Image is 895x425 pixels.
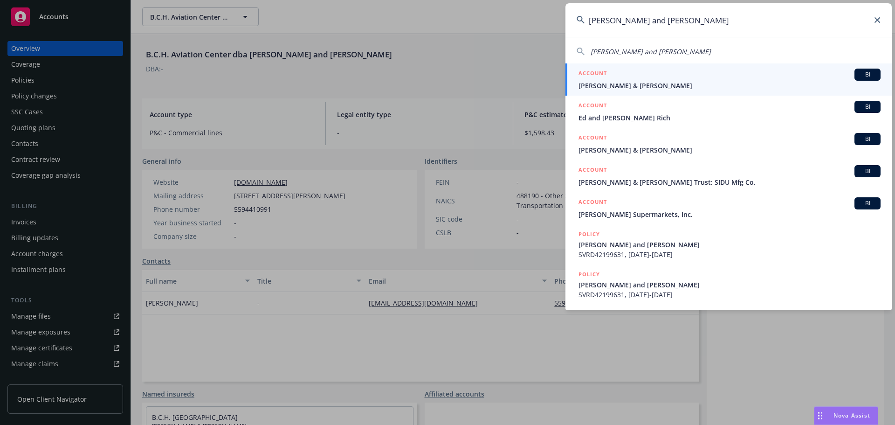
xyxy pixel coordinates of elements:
h5: POLICY [578,230,600,239]
span: Nova Assist [833,411,870,419]
a: ACCOUNTBIEd and [PERSON_NAME] Rich [565,96,892,128]
a: ACCOUNTBI[PERSON_NAME] Supermarkets, Inc. [565,192,892,224]
span: [PERSON_NAME] & [PERSON_NAME] Trust; SIDU Mfg Co. [578,177,881,187]
span: [PERSON_NAME] and [PERSON_NAME] [578,280,881,290]
span: BI [858,135,877,143]
span: BI [858,70,877,79]
span: [PERSON_NAME] & [PERSON_NAME] [578,145,881,155]
h5: ACCOUNT [578,69,607,80]
a: ACCOUNTBI[PERSON_NAME] & [PERSON_NAME] [565,128,892,160]
span: BI [858,167,877,175]
span: SVRD42199631, [DATE]-[DATE] [578,250,881,259]
a: POLICY[PERSON_NAME] and [PERSON_NAME]SVRD42199631, [DATE]-[DATE] [565,224,892,265]
span: BI [858,103,877,111]
a: POLICY[PERSON_NAME] and [PERSON_NAME]SVRD42199631, [DATE]-[DATE] [565,265,892,305]
h5: POLICY [578,270,600,279]
button: Nova Assist [814,406,878,425]
h5: ACCOUNT [578,165,607,176]
input: Search... [565,3,892,37]
span: [PERSON_NAME] and [PERSON_NAME] [591,47,711,56]
a: ACCOUNTBI[PERSON_NAME] & [PERSON_NAME] Trust; SIDU Mfg Co. [565,160,892,192]
h5: ACCOUNT [578,101,607,112]
span: [PERSON_NAME] Supermarkets, Inc. [578,209,881,219]
span: BI [858,199,877,208]
span: Ed and [PERSON_NAME] Rich [578,113,881,123]
h5: ACCOUNT [578,197,607,209]
span: SVRD42199631, [DATE]-[DATE] [578,290,881,300]
span: [PERSON_NAME] and [PERSON_NAME] [578,240,881,250]
h5: ACCOUNT [578,133,607,144]
div: Drag to move [814,407,826,425]
span: [PERSON_NAME] & [PERSON_NAME] [578,81,881,91]
a: ACCOUNTBI[PERSON_NAME] & [PERSON_NAME] [565,63,892,96]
